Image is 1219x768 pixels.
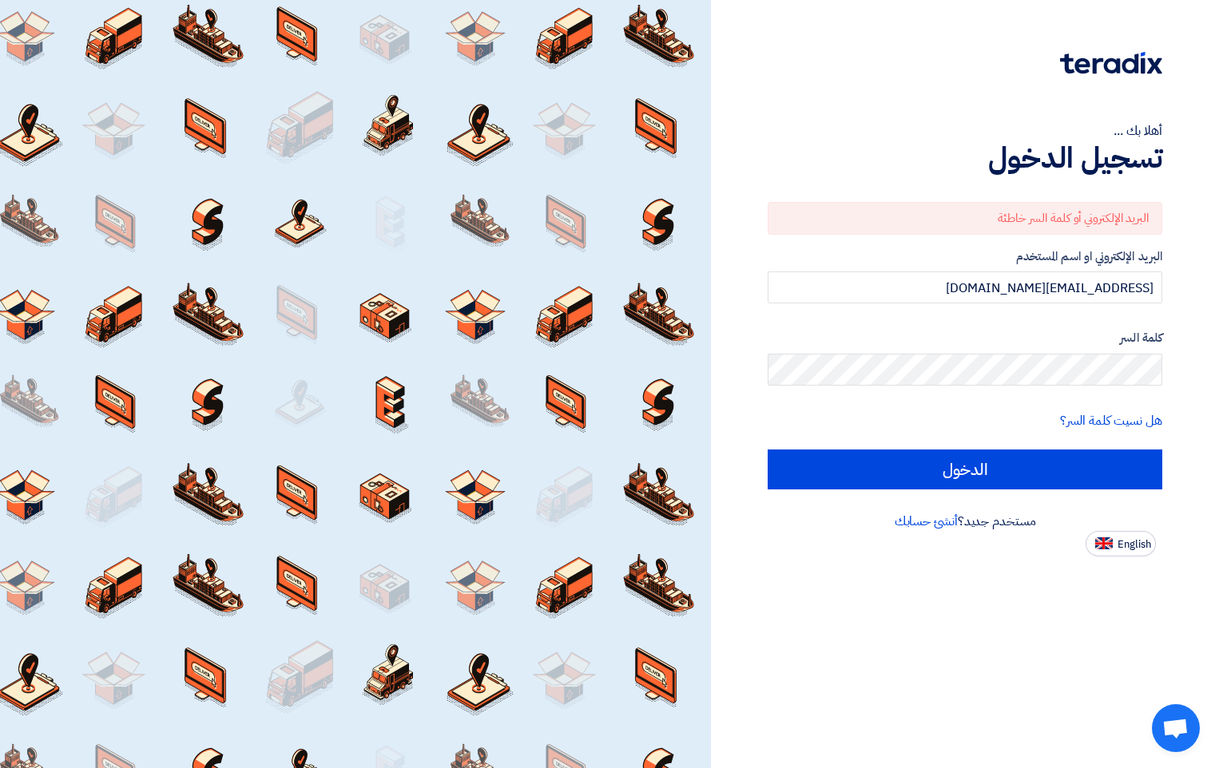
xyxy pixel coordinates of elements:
input: أدخل بريد العمل الإلكتروني او اسم المستخدم الخاص بك ... [768,271,1162,303]
a: هل نسيت كلمة السر؟ [1060,411,1162,430]
button: English [1086,531,1156,556]
a: دردشة مفتوحة [1152,704,1200,752]
img: Teradix logo [1060,52,1162,74]
div: مستخدم جديد؟ [768,512,1162,531]
label: البريد الإلكتروني او اسم المستخدم [768,247,1162,266]
a: أنشئ حسابك [895,512,958,531]
div: البريد الإلكتروني أو كلمة السر خاطئة [768,202,1162,235]
img: en-US.png [1095,537,1113,549]
h1: تسجيل الدخول [768,141,1162,176]
input: الدخول [768,449,1162,489]
div: أهلا بك ... [768,121,1162,141]
label: كلمة السر [768,329,1162,347]
span: English [1118,539,1151,550]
